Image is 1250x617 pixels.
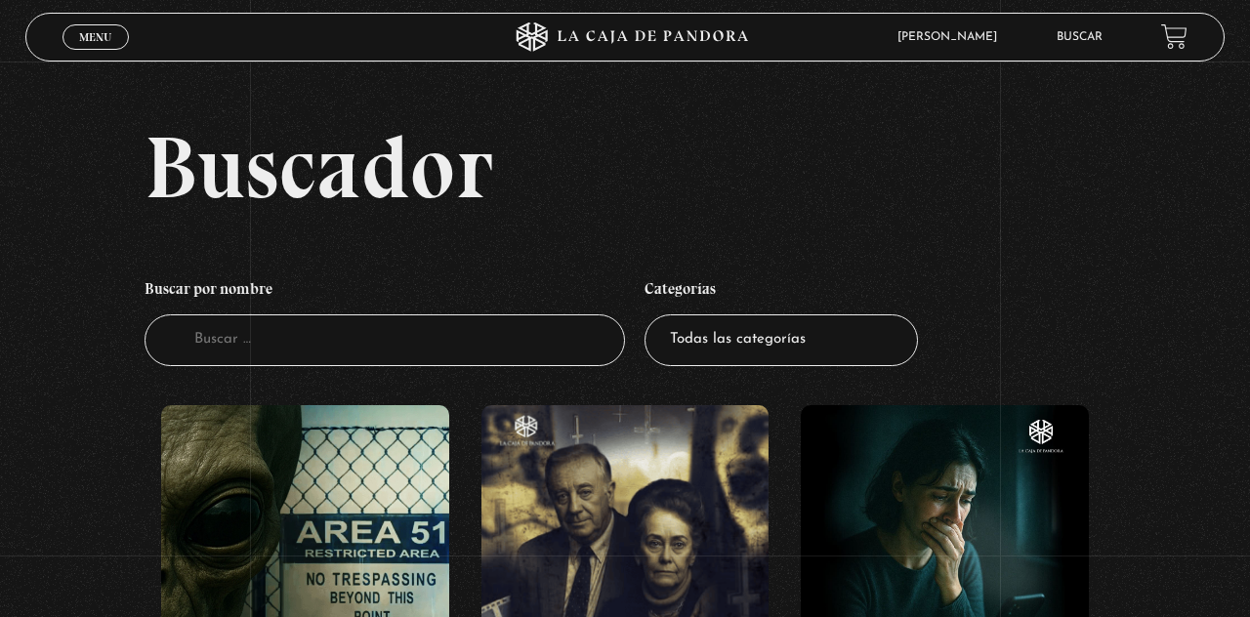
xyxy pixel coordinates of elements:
[1057,31,1103,43] a: Buscar
[645,269,918,314] h4: Categorías
[73,47,119,61] span: Cerrar
[1161,23,1187,50] a: View your shopping cart
[79,31,111,43] span: Menu
[145,269,625,314] h4: Buscar por nombre
[888,31,1017,43] span: [PERSON_NAME]
[145,123,1225,211] h2: Buscador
